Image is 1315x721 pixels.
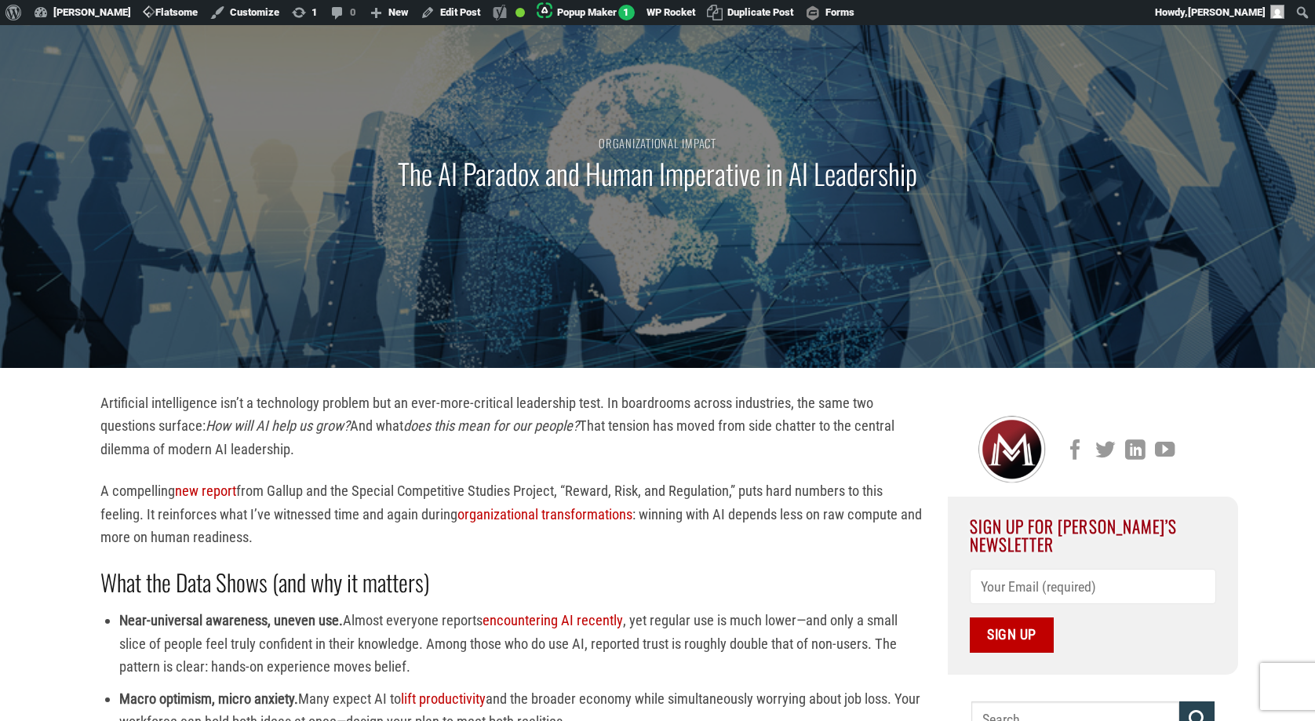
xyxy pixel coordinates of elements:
[1095,440,1115,462] a: Follow on Twitter
[970,514,1178,555] span: Sign Up For [PERSON_NAME]’s Newsletter
[515,8,525,17] div: Good
[483,612,623,628] a: encountering AI recently
[401,690,486,707] a: lift productivity
[119,690,298,707] strong: Macro optimism, micro anxiety.
[457,506,632,523] a: organizational transformations
[119,609,924,678] li: Almost everyone reports , yet regular use is much lower—and only a small slice of people feel tru...
[1125,440,1145,462] a: Follow on LinkedIn
[206,417,350,434] em: How will AI help us grow?
[100,565,430,599] strong: What the Data Shows (and why it matters)
[599,134,716,151] a: Organizational Impact
[970,569,1217,653] form: Contact form
[970,569,1217,604] input: Your Email (required)
[119,612,343,628] strong: Near-universal awareness, uneven use.
[618,5,635,20] span: 1
[175,482,236,499] a: new report
[1155,440,1175,462] a: Follow on YouTube
[1065,440,1085,462] a: Follow on Facebook
[970,617,1055,653] input: Sign Up
[1188,6,1266,18] span: [PERSON_NAME]
[398,155,917,192] h1: The AI Paradox and Human Imperative in AI Leadership
[100,391,924,461] p: Artificial intelligence isn’t a technology problem but an ever-more-critical leadership test. In ...
[403,417,579,434] em: does this mean for our people?
[100,479,924,548] p: A compelling from Gallup and the Special Competitive Studies Project, “Reward, Risk, and Regulati...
